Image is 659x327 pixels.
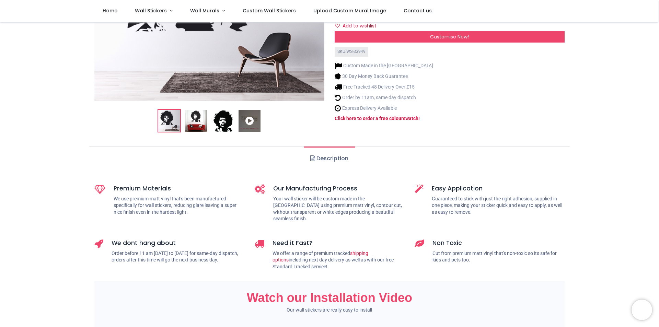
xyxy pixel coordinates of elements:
a: ! [418,116,420,121]
li: Free Tracked 48 Delivery Over £15 [335,83,433,91]
span: Customise Now! [430,33,469,40]
h5: Need it Fast? [273,239,405,247]
h5: Easy Application [432,184,565,193]
h5: Our Manufacturing Process [273,184,405,193]
h5: We dont hang about [112,239,244,247]
p: Your wall sticker will be custom made in the [GEOGRAPHIC_DATA] using premium matt vinyl, contour ... [273,196,405,222]
li: Order by 11am, same day dispatch [335,94,433,101]
span: Wall Murals [190,7,219,14]
iframe: Brevo live chat [632,300,652,320]
p: Guaranteed to stick with just the right adhesion, supplied in one piece, making your sticker quic... [432,196,565,216]
span: Home [103,7,117,14]
a: Click here to order a free colour [335,116,403,121]
a: swatch [403,116,418,121]
div: SKU: WS-33949 [335,47,368,57]
li: Custom Made in the [GEOGRAPHIC_DATA] [335,62,433,69]
li: Express Delivery Available [335,105,433,112]
li: 30 Day Money Back Guarantee [335,73,433,80]
span: Upload Custom Mural Image [313,7,386,14]
span: Watch our Installation Video [247,291,412,305]
p: We offer a range of premium tracked including next day delivery as well as with our free Standard... [273,250,405,270]
p: Our wall stickers are really easy to install [94,307,565,314]
span: Contact us [404,7,432,14]
a: Description [304,147,355,171]
img: Jimmy Hendrix Guitar Rock Music Wall Sticker [158,110,180,132]
button: Add to wishlistAdd to wishlist [335,20,382,32]
i: Add to wishlist [335,23,340,28]
h5: Non Toxic [432,239,565,247]
p: Order before 11 am [DATE] to [DATE] for same-day dispatch, orders after this time will go the nex... [112,250,244,264]
img: WS-33949-03 [212,110,234,132]
span: Wall Stickers [135,7,167,14]
span: Custom Wall Stickers [243,7,296,14]
h5: Premium Materials [114,184,244,193]
img: WS-33949-02 [185,110,207,132]
p: We use premium matt vinyl that's been manufactured specifically for wall stickers, reducing glare... [114,196,244,216]
p: Cut from premium matt vinyl that's non-toxic so its safe for kids and pets too. [432,250,565,264]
